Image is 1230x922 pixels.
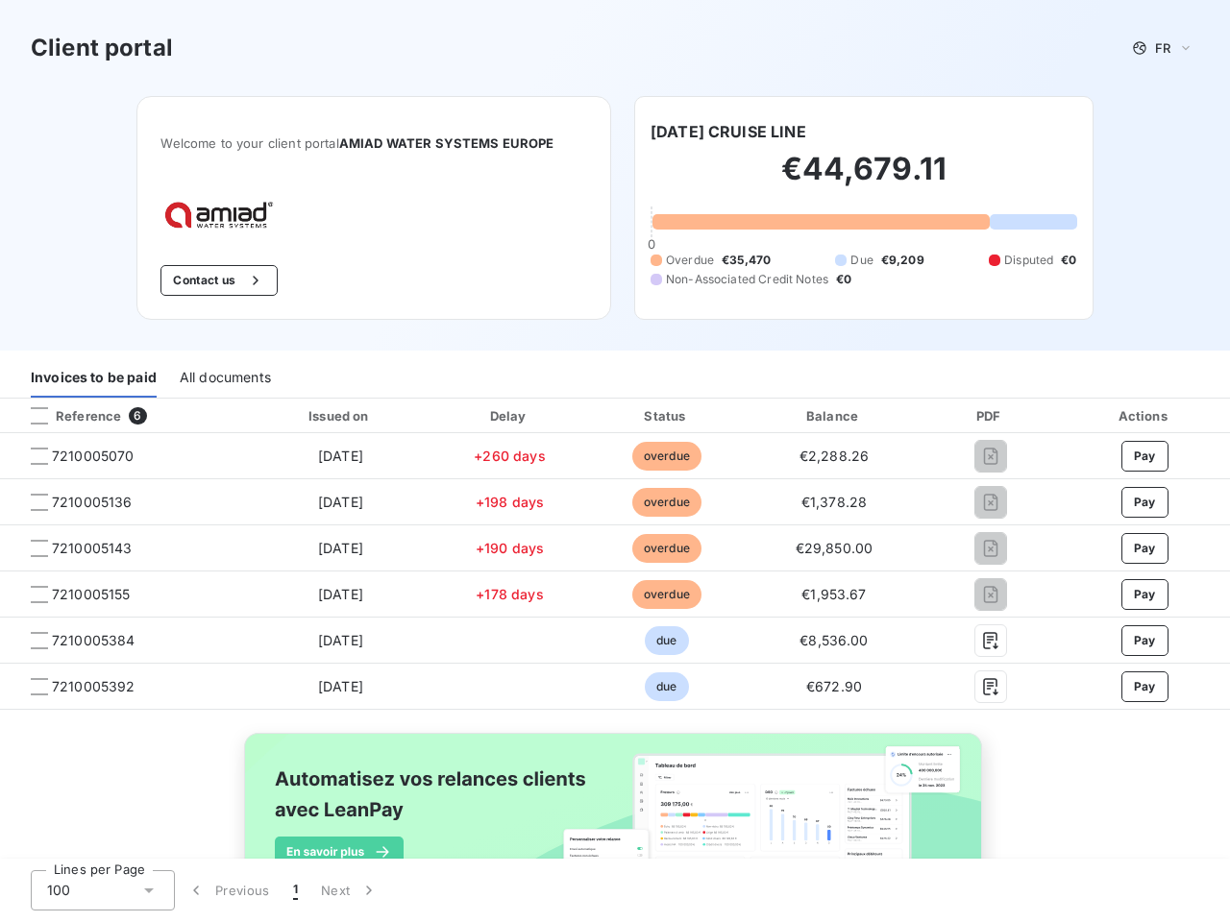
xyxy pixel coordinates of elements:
span: [DATE] [318,494,363,510]
span: 7210005136 [52,493,133,512]
span: FR [1155,40,1170,56]
span: 7210005392 [52,677,135,696]
span: €672.90 [806,678,862,694]
span: [DATE] [318,678,363,694]
div: Actions [1063,406,1226,425]
button: 1 [282,870,309,910]
span: [DATE] [318,448,363,464]
span: 7210005143 [52,539,133,558]
div: Issued on [252,406,429,425]
h2: €44,679.11 [651,150,1077,207]
h6: [DATE] CRUISE LINE [651,120,806,143]
span: €29,850.00 [796,540,873,556]
span: Disputed [1004,252,1053,269]
span: due [645,672,688,701]
img: Company logo [160,197,283,234]
span: overdue [632,442,701,471]
div: Invoices to be paid [31,357,157,398]
button: Previous [175,870,282,910]
span: €1,378.28 [801,494,867,510]
span: +260 days [474,448,545,464]
span: Due [850,252,873,269]
span: €0 [1061,252,1076,269]
span: 1 [293,881,298,900]
span: 6 [129,407,146,425]
span: +178 days [476,586,543,602]
span: Welcome to your client portal [160,135,587,151]
button: Pay [1121,579,1168,610]
div: PDF [925,406,1056,425]
span: Non-Associated Credit Notes [666,271,828,288]
span: 0 [648,236,655,252]
button: Pay [1121,441,1168,472]
span: overdue [632,488,701,517]
button: Contact us [160,265,277,296]
span: Overdue [666,252,714,269]
button: Pay [1121,625,1168,656]
button: Next [309,870,390,910]
span: [DATE] [318,632,363,648]
div: Reference [15,407,121,425]
span: €35,470 [722,252,771,269]
span: €8,536.00 [799,632,868,648]
span: +198 days [476,494,544,510]
span: 7210005070 [52,447,135,466]
span: +190 days [476,540,544,556]
span: 100 [47,881,70,900]
div: Delay [437,406,583,425]
span: €0 [836,271,851,288]
span: 7210005155 [52,585,131,604]
button: Pay [1121,671,1168,702]
div: Status [591,406,744,425]
span: €9,209 [881,252,924,269]
h3: Client portal [31,31,173,65]
span: due [645,626,688,655]
span: €2,288.26 [799,448,869,464]
span: 7210005384 [52,631,135,650]
span: €1,953.67 [801,586,866,602]
button: Pay [1121,533,1168,564]
span: overdue [632,580,701,609]
div: All documents [180,357,271,398]
span: AMIAD WATER SYSTEMS EUROPE [339,135,554,151]
div: Balance [750,406,917,425]
span: overdue [632,534,701,563]
span: [DATE] [318,540,363,556]
span: [DATE] [318,586,363,602]
button: Pay [1121,487,1168,518]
